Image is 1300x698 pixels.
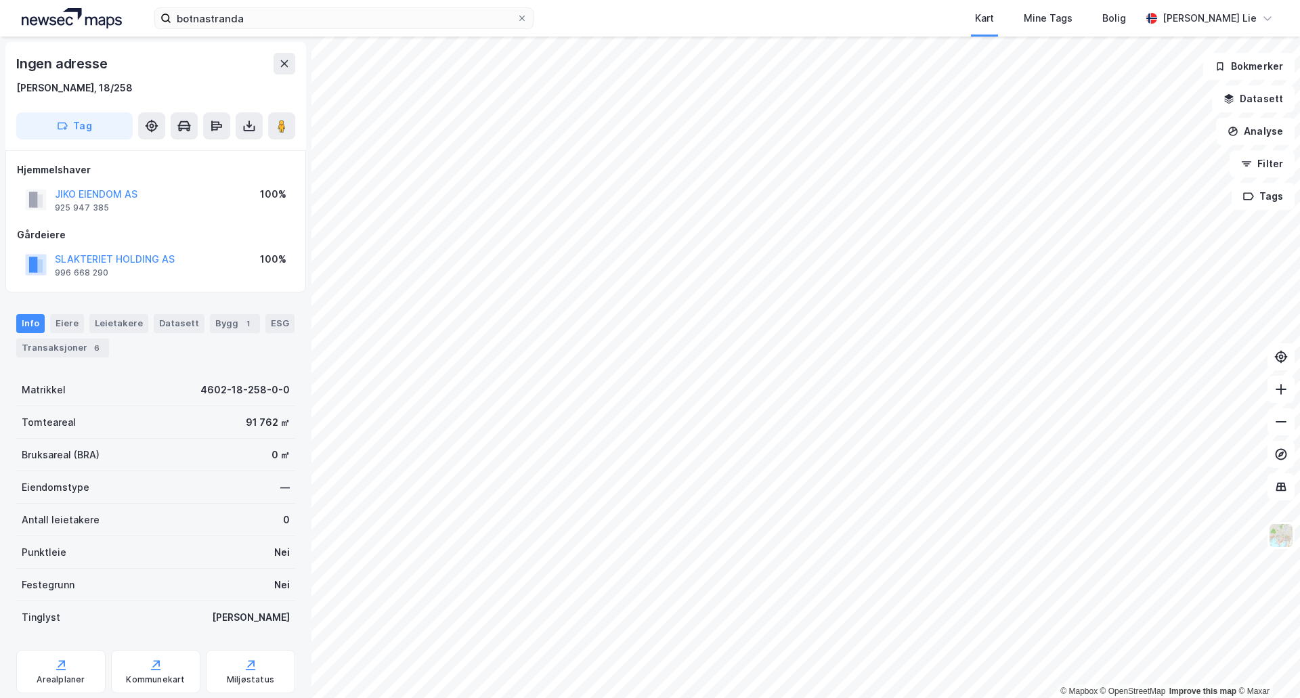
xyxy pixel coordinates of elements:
[283,512,290,528] div: 0
[200,382,290,398] div: 4602-18-258-0-0
[1203,53,1295,80] button: Bokmerker
[16,53,110,74] div: Ingen adresse
[1212,85,1295,112] button: Datasett
[22,8,122,28] img: logo.a4113a55bc3d86da70a041830d287a7e.svg
[260,251,286,267] div: 100%
[154,314,204,333] div: Datasett
[16,339,109,357] div: Transaksjoner
[1060,686,1098,696] a: Mapbox
[22,382,66,398] div: Matrikkel
[16,80,133,96] div: [PERSON_NAME], 18/258
[22,512,100,528] div: Antall leietakere
[17,162,295,178] div: Hjemmelshaver
[22,479,89,496] div: Eiendomstype
[22,544,66,561] div: Punktleie
[212,609,290,626] div: [PERSON_NAME]
[126,674,185,685] div: Kommunekart
[1163,10,1257,26] div: [PERSON_NAME] Lie
[1100,686,1166,696] a: OpenStreetMap
[1102,10,1126,26] div: Bolig
[17,227,295,243] div: Gårdeiere
[1216,118,1295,145] button: Analyse
[274,544,290,561] div: Nei
[210,314,260,333] div: Bygg
[90,341,104,355] div: 6
[246,414,290,431] div: 91 762 ㎡
[227,674,274,685] div: Miljøstatus
[975,10,994,26] div: Kart
[1169,686,1236,696] a: Improve this map
[37,674,85,685] div: Arealplaner
[1232,633,1300,698] div: Kontrollprogram for chat
[16,112,133,139] button: Tag
[22,609,60,626] div: Tinglyst
[171,8,517,28] input: Søk på adresse, matrikkel, gårdeiere, leietakere eller personer
[1268,523,1294,548] img: Z
[22,447,100,463] div: Bruksareal (BRA)
[265,314,295,333] div: ESG
[55,202,109,213] div: 925 947 385
[1230,150,1295,177] button: Filter
[22,577,74,593] div: Festegrunn
[272,447,290,463] div: 0 ㎡
[280,479,290,496] div: —
[1024,10,1072,26] div: Mine Tags
[1232,183,1295,210] button: Tags
[260,186,286,202] div: 100%
[55,267,108,278] div: 996 668 290
[274,577,290,593] div: Nei
[16,314,45,333] div: Info
[241,317,255,330] div: 1
[50,314,84,333] div: Eiere
[89,314,148,333] div: Leietakere
[1232,633,1300,698] iframe: Chat Widget
[22,414,76,431] div: Tomteareal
